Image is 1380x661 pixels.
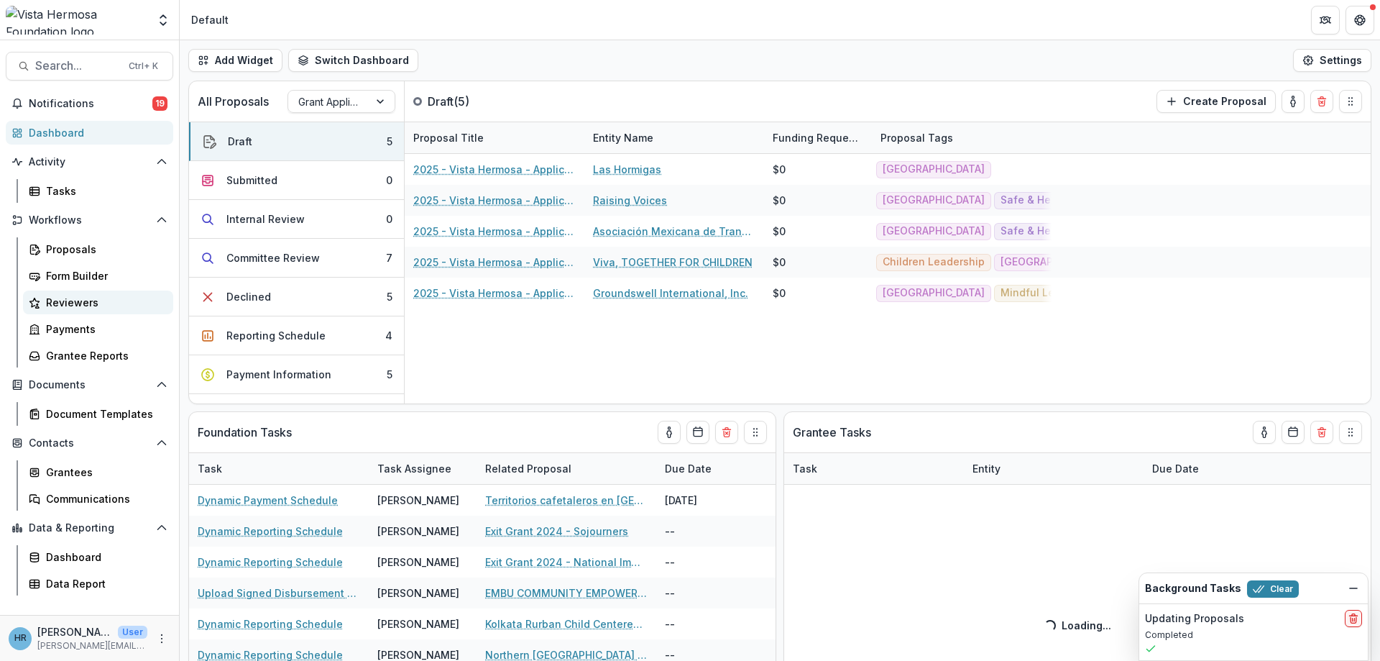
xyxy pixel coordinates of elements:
[189,122,404,161] button: Draft5
[485,585,648,601] a: EMBU COMMUNITY EMPOWERMENT PROJECT (BRIDGE) - Improving the lives of people in addictions and the...
[387,367,392,382] div: 5
[686,421,709,444] button: Calendar
[656,608,764,639] div: --
[377,555,459,570] div: [PERSON_NAME]
[14,634,27,643] div: Hannah Roosendaal
[1145,583,1241,595] h2: Background Tasks
[883,163,985,175] span: [GEOGRAPHIC_DATA]
[189,355,404,394] button: Payment Information5
[23,179,173,203] a: Tasks
[198,616,343,632] a: Dynamic Reporting Schedule
[23,460,173,484] a: Grantees
[6,6,147,35] img: Vista Hermosa Foundation logo
[872,130,962,145] div: Proposal Tags
[387,289,392,304] div: 5
[764,122,872,153] div: Funding Requested
[1000,287,1099,299] span: Mindful Leadership
[198,524,343,539] a: Dynamic Reporting Schedule
[6,432,173,455] button: Open Contacts
[386,211,392,227] div: 0
[485,524,628,539] a: Exit Grant 2024 - Sojourners
[198,585,360,601] a: Upload Signed Disbursement Form
[386,250,392,265] div: 7
[6,516,173,539] button: Open Data & Reporting
[1282,90,1305,113] button: toggle-assigned-to-me
[152,96,167,111] span: 19
[656,485,764,516] div: [DATE]
[1311,6,1340,35] button: Partners
[29,98,152,110] span: Notifications
[369,461,460,476] div: Task Assignee
[1282,421,1305,444] button: Calendar
[405,122,584,153] div: Proposal Title
[1310,90,1333,113] button: Delete card
[385,328,392,343] div: 4
[6,121,173,145] a: Dashboard
[46,183,162,199] div: Tasks
[1000,256,1103,268] span: [GEOGRAPHIC_DATA]
[1156,90,1276,113] button: Create Proposal
[744,421,767,444] button: Drag
[29,214,150,227] span: Workflows
[153,6,173,35] button: Open entity switcher
[228,134,252,149] div: Draft
[198,93,269,110] p: All Proposals
[23,572,173,596] a: Data Report
[584,122,764,153] div: Entity Name
[773,162,786,177] div: $0
[6,209,173,232] button: Open Workflows
[773,193,786,208] div: $0
[428,93,535,110] p: Draft ( 5 )
[773,286,786,301] div: $0
[29,156,150,168] span: Activity
[656,461,720,476] div: Due Date
[593,224,755,239] a: Asociación Mexicana de Transformación Rural y Urbana A.C (Amextra, Inc.)
[46,295,162,310] div: Reviewers
[369,453,477,484] div: Task Assignee
[29,379,150,391] span: Documents
[405,130,492,145] div: Proposal Title
[872,122,1052,153] div: Proposal Tags
[883,225,985,237] span: [GEOGRAPHIC_DATA]
[413,286,576,301] a: 2025 - Vista Hermosa - Application
[6,52,173,81] button: Search...
[46,406,162,421] div: Document Templates
[189,278,404,316] button: Declined5
[1345,580,1362,597] button: Dismiss
[46,268,162,283] div: Form Builder
[413,224,576,239] a: 2025 - Vista Hermosa - Application
[226,173,277,188] div: Submitted
[593,255,753,270] a: Viva, TOGETHER FOR CHILDREN
[593,286,748,301] a: Groundswell International, Inc.
[198,493,338,508] a: Dynamic Payment Schedule
[413,162,576,177] a: 2025 - Vista Hermosa - Application
[37,624,112,639] p: [PERSON_NAME]
[188,49,282,72] button: Add Widget
[477,453,656,484] div: Related Proposal
[764,130,872,145] div: Funding Requested
[46,576,162,591] div: Data Report
[477,461,580,476] div: Related Proposal
[1339,90,1362,113] button: Drag
[413,193,576,208] a: 2025 - Vista Hermosa - Application
[658,421,681,444] button: toggle-assigned-to-me
[189,316,404,355] button: Reporting Schedule4
[413,255,576,270] a: 2025 - Vista Hermosa - Application
[23,291,173,314] a: Reviewers
[656,578,764,608] div: --
[189,161,404,200] button: Submitted0
[485,493,648,508] a: Territorios cafetaleros en [GEOGRAPHIC_DATA], [GEOGRAPHIC_DATA] - Fundación por una Nueva Solució...
[29,437,150,450] span: Contacts
[1253,421,1276,444] button: toggle-assigned-to-me
[1247,580,1299,598] button: Clear
[773,255,786,270] div: $0
[226,367,331,382] div: Payment Information
[1345,6,1374,35] button: Get Help
[46,491,162,506] div: Communications
[37,639,147,652] p: [PERSON_NAME][EMAIL_ADDRESS][DOMAIN_NAME]
[593,193,667,208] a: Raising Voices
[46,348,162,363] div: Grantee Reports
[226,289,271,304] div: Declined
